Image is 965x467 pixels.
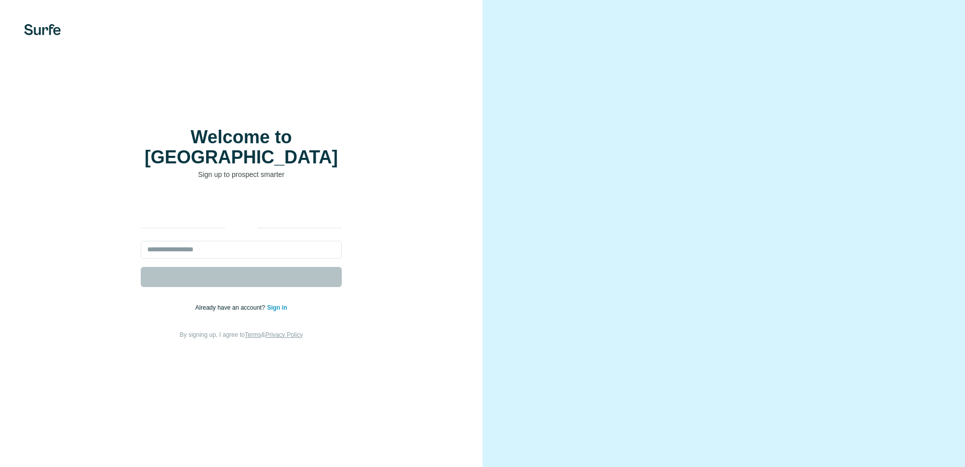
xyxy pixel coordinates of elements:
[24,24,61,35] img: Surfe's logo
[267,304,287,311] a: Sign in
[141,169,342,179] p: Sign up to prospect smarter
[245,331,261,338] a: Terms
[265,331,303,338] a: Privacy Policy
[136,195,347,217] iframe: Sign in with Google Button
[180,331,303,338] span: By signing up, I agree to &
[141,127,342,167] h1: Welcome to [GEOGRAPHIC_DATA]
[225,224,257,233] p: or
[196,304,267,311] span: Already have an account?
